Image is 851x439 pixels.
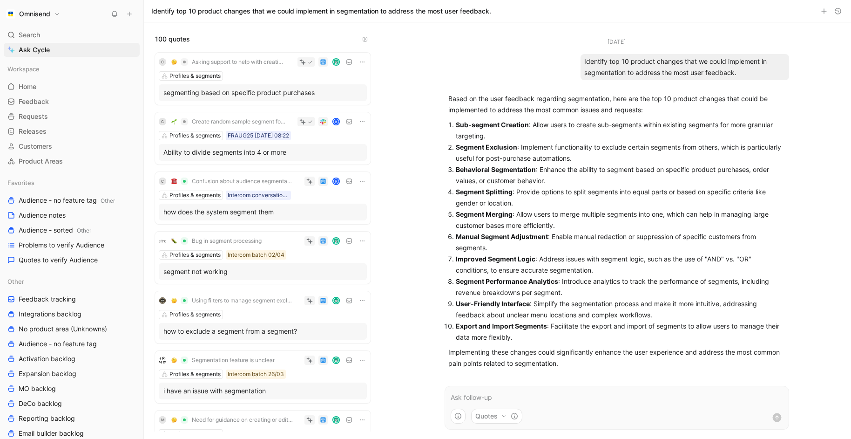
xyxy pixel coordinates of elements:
span: Feedback [19,97,49,106]
button: 🌱Create random sample segment for email campaigns [168,116,289,127]
h1: Omnisend [19,10,50,18]
div: Favorites [4,176,140,190]
a: Integrations backlog [4,307,140,321]
button: OmnisendOmnisend [4,7,62,21]
span: No product area (Unknowns) [19,324,107,334]
strong: Segment Exclusion [456,143,517,151]
div: Intercom batch 02/04 [228,250,284,260]
span: Favorites [7,178,34,187]
div: Identify top 10 product changes that we could implement in segmentation to address the most user ... [581,54,789,80]
p: : Allow users to merge multiple segments into one, which can help in managing large customer base... [456,209,785,231]
button: 🐛Bug in segment processing [168,235,265,247]
p: : Facilitate the export and import of segments to allow users to manage their data more flexibly. [456,321,785,343]
img: 🤔 [171,298,177,303]
div: C [159,118,166,125]
img: Omnisend [6,9,15,19]
h1: Identify top 10 product changes that we could implement in segmentation to address the most user ... [151,7,491,16]
span: Confusion about audience segmentation and tagging system [192,178,293,185]
div: Profiles & segments [169,131,221,140]
p: : Introduce analytics to track the performance of segments, including revenue breakdowns per segm... [456,276,785,298]
a: DeCo backlog [4,397,140,411]
div: Ability to divide segments into 4 or more [163,147,362,158]
div: Profiles & segments [169,310,221,319]
span: DeCo backlog [19,399,62,408]
strong: User-Friendly Interface [456,300,530,308]
a: Feedback tracking [4,292,140,306]
strong: Segment Performance Analytics [456,277,558,285]
p: : Simplify the segmentation process and make it more intuitive, addressing feedback about unclear... [456,298,785,321]
div: Profiles & segments [169,71,221,81]
p: : Enhance the ability to segment based on specific product purchases, order values, or customer b... [456,164,785,186]
div: Intercom batch 26/03 [228,370,284,379]
img: 🤔 [171,59,177,65]
a: Audience - sortedOther [4,223,140,237]
button: 🤔Segmentation feature is unclear [168,355,278,366]
div: segmenting based on specific product purchases [163,87,362,98]
img: logo [159,237,166,245]
button: ☎️Confusion about audience segmentation and tagging system [168,176,296,187]
span: Email builder backlog [19,429,84,438]
span: MO backlog [19,384,56,393]
span: Home [19,82,36,91]
span: Asking support to help with creating (or verify) a segment [192,58,286,66]
div: Intercom conversation list between 25_05_12-05_25 paying brands 250526 - conversation data [PHONE... [228,191,289,200]
div: Profiles & segments [169,250,221,260]
div: Profiles & segments [169,370,221,379]
div: segment not working [163,266,362,277]
p: Implementing these changes could significantly enhance the user experience and address the most c... [448,347,785,369]
button: 🤔Using filters to manage segment exclusion [168,295,296,306]
div: K [333,178,339,185]
div: Search [4,28,140,42]
p: : Implement functionality to exclude certain segments from others, which is particularly useful f... [456,142,785,164]
div: K [333,119,339,125]
a: Problems to verify Audience [4,238,140,252]
div: Other [4,274,140,288]
div: FRAUG25 [DATE] 08:22 [228,131,289,140]
a: No product area (Unknowns) [4,322,140,336]
p: : Enable manual redaction or suppression of specific customers from segments. [456,231,785,254]
span: Audience - no feature tag [19,339,97,349]
div: how does the system segment them [163,206,362,218]
img: avatar [333,59,339,65]
div: C [159,58,166,66]
span: Other [101,197,115,204]
button: 🤔Need for guidance on creating or editing segments [168,414,296,425]
img: 🌱 [171,119,177,124]
a: Quotes to verify Audience [4,253,140,267]
span: Other [77,227,91,234]
span: Using filters to manage segment exclusion [192,297,293,304]
img: 🤔 [171,417,177,423]
span: Segmentation feature is unclear [192,357,275,364]
div: i have an issue with segmentation [163,385,362,397]
img: avatar [333,417,339,423]
a: Audience - no feature tag [4,337,140,351]
img: avatar [333,357,339,364]
span: Audience - no feature tag [19,196,115,206]
img: ☎️ [171,178,177,184]
a: Feedback [4,95,140,109]
div: Workspace [4,62,140,76]
div: [DATE] [608,37,626,47]
span: Customers [19,142,52,151]
button: 🤔Asking support to help with creating (or verify) a segment [168,56,289,68]
img: avatar [333,298,339,304]
strong: Manual Segment Adjustment [456,233,548,240]
span: Bug in segment processing [192,237,262,245]
span: Requests [19,112,48,121]
a: Home [4,80,140,94]
span: Workspace [7,64,40,74]
a: Audience - no feature tagOther [4,193,140,207]
button: Quotes [471,409,522,424]
div: Profiles & segments [169,191,221,200]
strong: Behavioral Segmentation [456,165,536,173]
p: : Provide options to split segments into equal parts or based on specific criteria like gender or... [456,186,785,209]
a: Customers [4,139,140,153]
span: Reporting backlog [19,414,75,423]
strong: Segment Merging [456,210,513,218]
strong: Improved Segment Logic [456,255,535,263]
span: Audience - sorted [19,226,91,235]
div: M [159,416,166,424]
img: logo [159,357,166,364]
span: Expansion backlog [19,369,76,378]
strong: Sub-segment Creation [456,121,529,129]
